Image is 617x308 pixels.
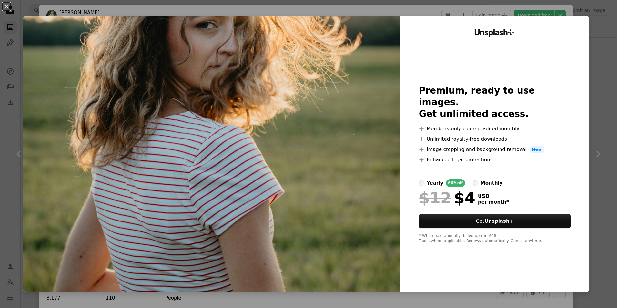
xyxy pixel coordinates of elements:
[480,179,503,187] div: monthly
[419,125,571,133] li: Members-only content added monthly
[529,146,545,153] span: New
[419,156,571,164] li: Enhanced legal protections
[419,214,571,228] button: GetUnsplash+
[419,146,571,153] li: Image cropping and background removal
[419,190,475,206] div: $4
[484,218,513,224] strong: Unsplash+
[478,193,509,199] span: USD
[419,85,571,120] h2: Premium, ready to use images. Get unlimited access.
[478,199,509,205] span: per month *
[473,180,478,186] input: monthly
[419,135,571,143] li: Unlimited royalty-free downloads
[427,179,443,187] div: yearly
[419,190,451,206] span: $12
[446,179,465,187] div: 66% off
[419,233,571,244] div: * When paid annually, billed upfront $48 Taxes where applicable. Renews automatically. Cancel any...
[419,180,424,186] input: yearly66%off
